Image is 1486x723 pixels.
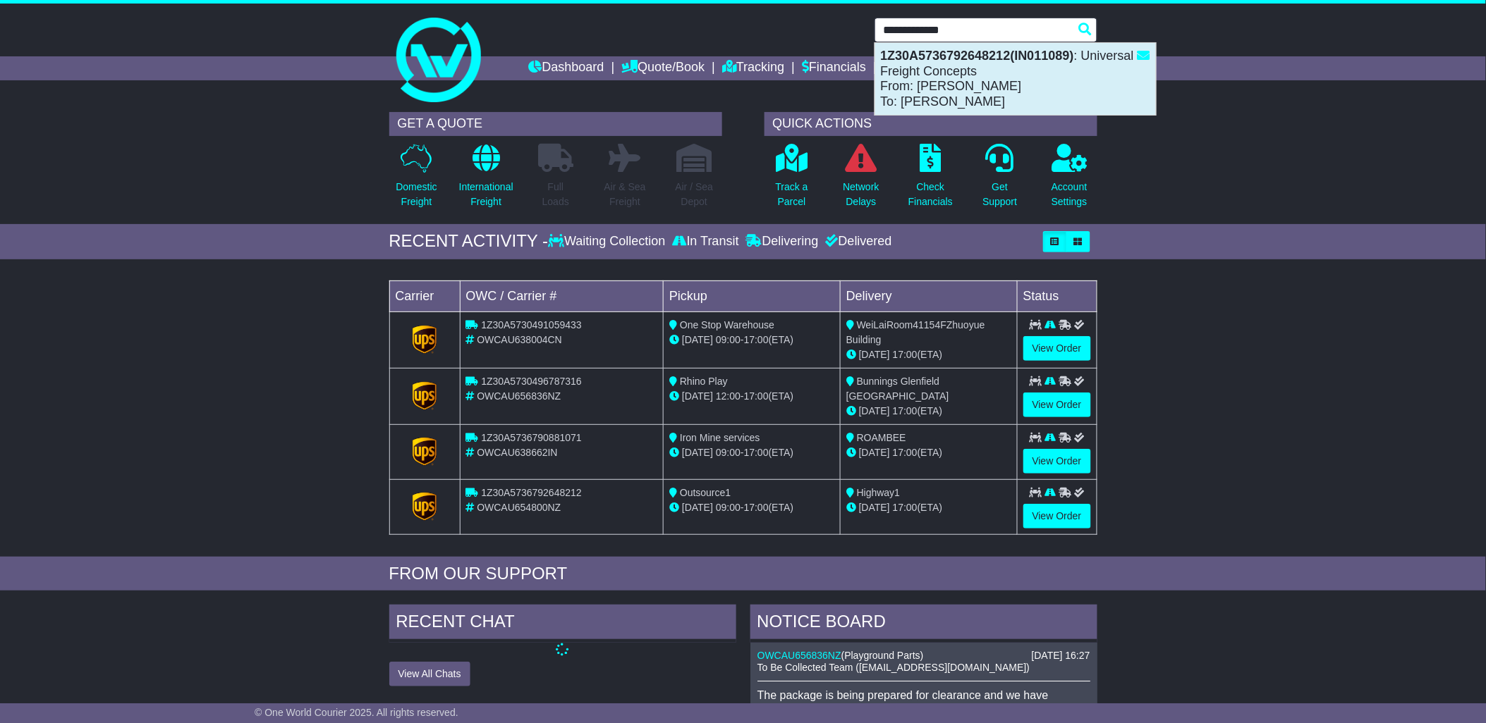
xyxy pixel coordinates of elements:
[680,319,774,330] span: One Stop Warehouse
[458,143,514,217] a: InternationalFreight
[538,180,573,209] p: Full Loads
[413,438,437,466] img: GetCarrierServiceLogo
[477,502,561,513] span: OWCAU654800NZ
[529,56,604,80] a: Dashboard
[481,487,581,498] span: 1Z30A5736792648212
[982,143,1018,217] a: GetSupport
[893,405,918,416] span: 17:00
[722,56,784,80] a: Tracking
[389,564,1097,584] div: FROM OUR SUPPORT
[1023,449,1091,474] a: View Order
[548,234,669,249] div: Waiting Collection
[621,56,705,80] a: Quote/Book
[477,390,561,402] span: OWCAU656836NZ
[881,49,1074,63] strong: 1Z30A5736792648212(IN011089)
[822,234,892,249] div: Delivered
[460,280,664,311] td: OWC / Carrier #
[757,650,841,661] a: OWCAU656836NZ
[875,43,1156,115] div: : Universal Freight Concepts From: [PERSON_NAME] To: [PERSON_NAME]
[481,319,581,330] span: 1Z30A5730491059433
[765,112,1097,136] div: QUICK ACTIONS
[255,707,458,718] span: © One World Courier 2025. All rights reserved.
[846,404,1011,419] div: (ETA)
[669,445,834,460] div: - (ETA)
[1051,143,1088,217] a: AccountSettings
[413,326,437,354] img: GetCarrierServiceLogo
[1023,336,1091,361] a: View Order
[840,280,1017,311] td: Delivery
[908,143,954,217] a: CheckFinancials
[744,390,769,402] span: 17:00
[716,334,741,345] span: 09:00
[982,180,1017,209] p: Get Support
[857,432,906,443] span: ROAMBEE
[846,347,1011,362] div: (ETA)
[1052,180,1088,209] p: Account Settings
[477,334,562,345] span: OWCAU638004CN
[682,334,713,345] span: [DATE]
[716,390,741,402] span: 12:00
[389,662,470,686] button: View All Chats
[1031,650,1090,662] div: [DATE] 16:27
[682,502,713,513] span: [DATE]
[669,234,743,249] div: In Transit
[1023,393,1091,417] a: View Order
[669,389,834,404] div: - (ETA)
[743,234,822,249] div: Delivering
[389,280,460,311] td: Carrier
[669,333,834,347] div: - (ETA)
[1017,280,1097,311] td: Status
[481,376,581,387] span: 1Z30A5730496787316
[846,376,949,402] span: Bunnings Glenfield [GEOGRAPHIC_DATA]
[669,500,834,515] div: - (ETA)
[859,405,890,416] span: [DATE]
[680,487,731,498] span: Outsource1
[859,502,890,513] span: [DATE]
[859,447,890,458] span: [DATE]
[413,493,437,521] img: GetCarrierServiceLogo
[389,112,722,136] div: GET A QUOTE
[843,180,879,209] p: Network Delays
[744,502,769,513] span: 17:00
[775,143,809,217] a: Track aParcel
[682,447,713,458] span: [DATE]
[716,447,741,458] span: 09:00
[680,376,728,387] span: Rhino Play
[676,180,714,209] p: Air / Sea Depot
[844,650,920,661] span: Playground Parts
[396,180,437,209] p: Domestic Freight
[604,180,646,209] p: Air & Sea Freight
[481,432,581,443] span: 1Z30A5736790881071
[744,447,769,458] span: 17:00
[846,319,985,345] span: WeiLaiRoom41154FZhuoyue Building
[908,180,953,209] p: Check Financials
[893,447,918,458] span: 17:00
[680,432,760,443] span: Iron Mine services
[459,180,513,209] p: International Freight
[846,500,1011,515] div: (ETA)
[893,349,918,360] span: 17:00
[477,447,557,458] span: OWCAU638662IN
[757,650,1090,662] div: ( )
[1023,504,1091,529] a: View Order
[802,56,866,80] a: Financials
[857,487,900,498] span: Highway1
[389,605,736,643] div: RECENT CHAT
[757,662,1030,673] span: To Be Collected Team ([EMAIL_ADDRESS][DOMAIN_NAME])
[859,349,890,360] span: [DATE]
[389,231,549,252] div: RECENT ACTIVITY -
[893,502,918,513] span: 17:00
[744,334,769,345] span: 17:00
[395,143,437,217] a: DomesticFreight
[776,180,808,209] p: Track a Parcel
[682,390,713,402] span: [DATE]
[750,605,1097,643] div: NOTICE BOARD
[846,445,1011,460] div: (ETA)
[842,143,879,217] a: NetworkDelays
[413,382,437,410] img: GetCarrierServiceLogo
[716,502,741,513] span: 09:00
[664,280,841,311] td: Pickup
